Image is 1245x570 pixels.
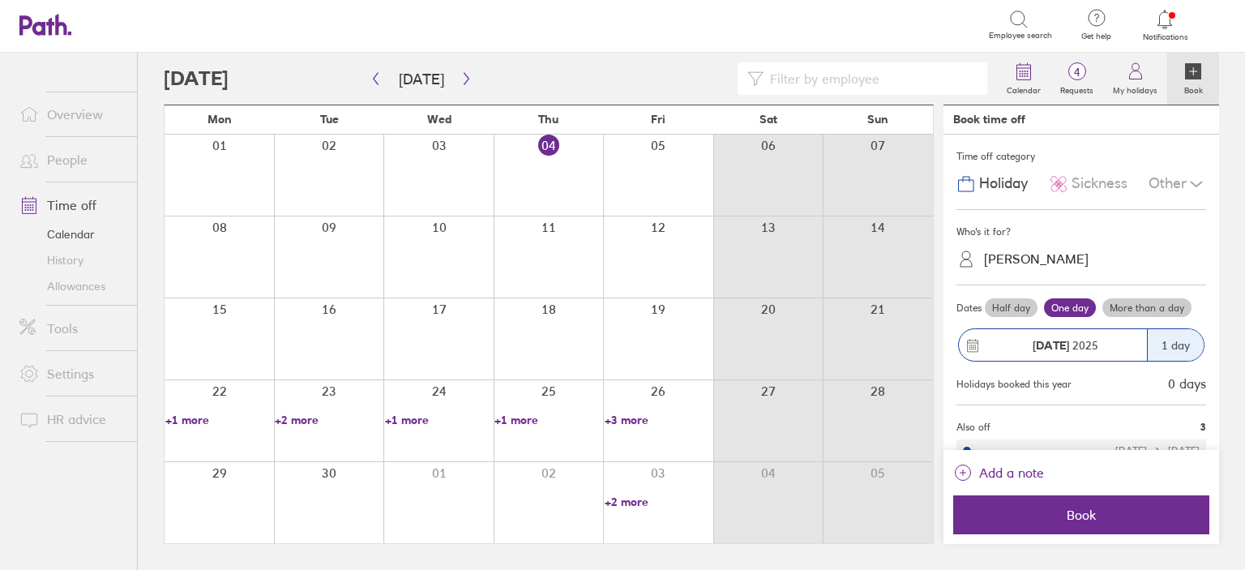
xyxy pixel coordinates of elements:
span: Sat [759,113,777,126]
div: [DATE] [DATE] [1115,445,1200,456]
a: Book [1167,53,1219,105]
a: People [6,144,137,176]
div: Book time off [953,113,1025,126]
a: +1 more [165,413,273,427]
span: 2025 [1033,339,1098,352]
span: Add a note [979,460,1044,486]
label: Requests [1050,81,1103,96]
a: Settings [6,358,137,390]
a: My holidays [1103,53,1167,105]
div: Search [182,17,223,32]
span: Sun [867,113,888,126]
label: Book [1174,81,1213,96]
div: [PERSON_NAME] [984,251,1089,267]
label: My holidays [1103,81,1167,96]
span: Fri [651,113,665,126]
a: +3 more [605,413,712,427]
a: 4Requests [1050,53,1103,105]
a: Tools [6,312,137,345]
span: 3 [1200,422,1206,433]
span: Employee search [989,31,1052,41]
div: 1 day [1147,329,1204,361]
div: Other [1149,169,1206,199]
a: History [6,247,137,273]
span: 4 [1050,66,1103,79]
a: Calendar [997,53,1050,105]
span: Dates [956,302,982,314]
div: Time off category [956,144,1206,169]
label: One day [1044,298,1096,318]
strong: [DATE] [1033,338,1069,353]
a: HR advice [6,403,137,435]
span: Tue [320,113,339,126]
a: +1 more [494,413,602,427]
button: [DATE] [386,66,457,92]
a: +2 more [275,413,383,427]
a: +1 more [385,413,493,427]
span: Book [965,508,1198,522]
div: 0 days [1168,376,1206,391]
span: Get help [1070,32,1123,41]
span: Mon [207,113,232,126]
span: Sickness [1072,175,1127,192]
a: Overview [6,98,137,131]
span: Notifications [1139,32,1192,42]
span: Wed [427,113,451,126]
button: Add a note [953,460,1044,486]
a: Notifications [1139,8,1192,42]
span: Holiday [979,175,1028,192]
button: Book [953,495,1209,534]
span: Also off [956,422,990,433]
div: Holidays booked this year [956,379,1072,390]
a: Calendar [6,221,137,247]
a: Allowances [6,273,137,299]
span: Thu [538,113,558,126]
label: Half day [985,298,1037,318]
label: Calendar [997,81,1050,96]
button: [DATE] 20251 day [956,320,1206,370]
label: More than a day [1102,298,1192,318]
a: +2 more [605,495,712,509]
div: Who's it for? [956,220,1206,244]
a: Time off [6,189,137,221]
input: Filter by employee [764,63,978,94]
